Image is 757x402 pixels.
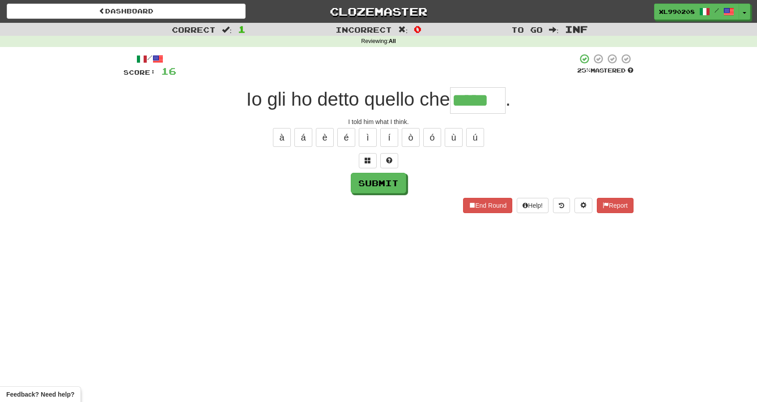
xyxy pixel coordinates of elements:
[577,67,591,74] span: 25 %
[445,128,463,147] button: ù
[161,65,176,77] span: 16
[398,26,408,34] span: :
[316,128,334,147] button: è
[380,153,398,168] button: Single letter hint - you only get 1 per sentence and score half the points! alt+h
[654,4,739,20] a: XL990208 /
[553,198,570,213] button: Round history (alt+y)
[359,153,377,168] button: Switch sentence to multiple choice alt+p
[294,128,312,147] button: á
[337,128,355,147] button: é
[172,25,216,34] span: Correct
[597,198,634,213] button: Report
[577,67,634,75] div: Mastered
[123,53,176,64] div: /
[549,26,559,34] span: :
[659,8,695,16] span: XL990208
[7,4,246,19] a: Dashboard
[222,26,232,34] span: :
[517,198,549,213] button: Help!
[259,4,498,19] a: Clozemaster
[714,7,719,13] span: /
[238,24,246,34] span: 1
[246,89,450,110] span: Io gli ho detto quello che
[423,128,441,147] button: ó
[506,89,511,110] span: .
[389,38,396,44] strong: All
[6,390,74,399] span: Open feedback widget
[273,128,291,147] button: à
[359,128,377,147] button: ì
[466,128,484,147] button: ú
[351,173,406,193] button: Submit
[123,68,156,76] span: Score:
[402,128,420,147] button: ò
[336,25,392,34] span: Incorrect
[565,24,588,34] span: Inf
[414,24,421,34] span: 0
[123,117,634,126] div: I told him what I think.
[511,25,543,34] span: To go
[463,198,512,213] button: End Round
[380,128,398,147] button: í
